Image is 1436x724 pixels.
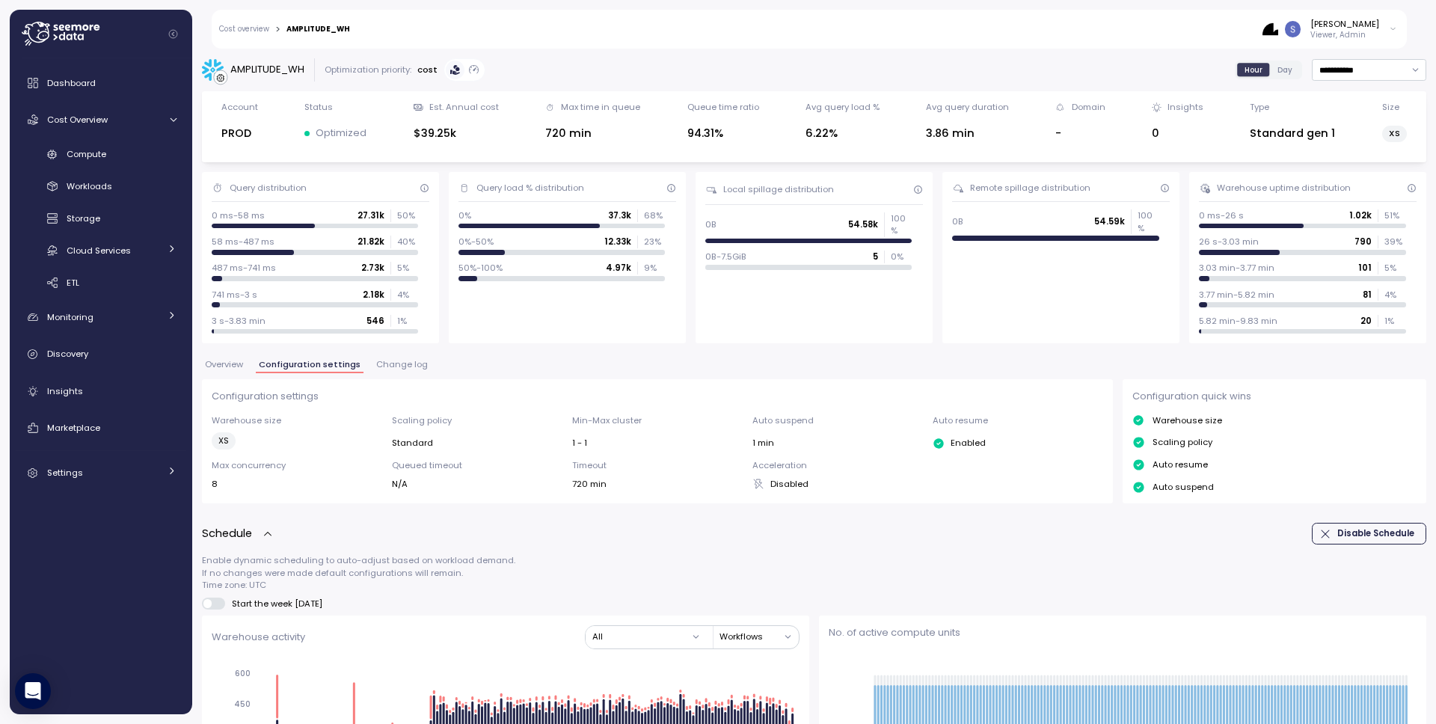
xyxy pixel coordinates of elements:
p: 23 % [644,236,665,248]
span: Dashboard [47,77,96,89]
div: 94.31% [687,125,759,142]
div: $39.25k [414,125,499,142]
p: 0% [458,209,471,221]
p: 27.31k [358,209,384,221]
p: 81 [1363,289,1372,301]
p: 101 [1358,262,1372,274]
p: 39 % [1384,236,1405,248]
p: 12.33k [604,236,631,248]
span: Overview [205,361,243,369]
span: Cost Overview [47,114,108,126]
p: 0 % [891,251,912,263]
a: Settings [16,458,186,488]
p: 5 % [397,262,418,274]
p: Min-Max cluster [572,414,743,426]
p: Queued timeout [392,459,562,471]
p: 54.59k [1094,215,1125,227]
div: Standard gen 1 [1250,125,1335,142]
p: Scaling policy [392,414,562,426]
div: Open Intercom Messenger [15,673,51,709]
p: Auto resume [933,414,1103,426]
a: Workloads [16,174,186,199]
p: 487 ms-741 ms [212,262,276,274]
p: 0 ms-58 ms [212,209,265,221]
p: Schedule [202,525,252,542]
p: 100 % [1138,209,1159,234]
p: No. of active compute units [829,625,1417,640]
p: 37.3k [608,209,631,221]
p: 9 % [644,262,665,274]
p: 40 % [397,236,418,248]
p: 3.77 min-5.82 min [1199,289,1274,301]
span: Start the week [DATE] [225,598,323,610]
span: Configuration settings [259,361,360,369]
p: Configuration settings [212,389,1103,404]
p: 0%-50% [458,236,494,248]
span: Insights [47,385,83,397]
div: Standard [392,437,562,449]
p: 51 % [1384,209,1405,221]
span: Compute [67,148,106,160]
button: Collapse navigation [164,28,182,40]
p: 790 [1354,236,1372,248]
div: Size [1382,101,1399,113]
p: 546 [366,315,384,327]
span: Change log [376,361,428,369]
p: 100 % [891,212,912,237]
div: [PERSON_NAME] [1310,18,1379,30]
div: Enabled [933,437,1103,449]
p: 3 s-3.83 min [212,315,266,327]
tspan: 600 [235,669,251,678]
p: 1 % [397,315,418,327]
div: Insights [1167,101,1203,113]
span: Day [1277,64,1292,76]
a: Dashboard [16,68,186,98]
a: Monitoring [16,302,186,332]
p: Max concurrency [212,459,382,471]
div: Optimization priority: [325,64,411,76]
p: 741 ms-3 s [212,289,257,301]
div: N/A [392,478,562,490]
div: Avg query load % [806,101,880,113]
p: Scaling policy [1153,436,1212,448]
p: Enable dynamic scheduling to auto-adjust based on workload demand. If no changes were made defaul... [202,554,1426,591]
p: 2.73k [361,262,384,274]
p: Auto suspend [752,414,923,426]
p: 1.02k [1349,209,1372,221]
button: Schedule [202,525,274,542]
p: 54.58k [848,218,878,230]
p: 5.82 min-9.83 min [1199,315,1277,327]
div: Max time in queue [561,101,640,113]
div: AMPLITUDE_WH [230,62,304,77]
div: 1 min [752,437,923,449]
div: 0 [1152,125,1203,142]
div: Account [221,101,258,113]
span: Settings [47,467,83,479]
button: Disable Schedule [1312,523,1427,544]
p: 50%-100% [458,262,503,274]
span: Marketplace [47,422,100,434]
p: 0B-7.5GiB [705,251,746,263]
img: ACg8ocLCy7HMj59gwelRyEldAl2GQfy23E10ipDNf0SDYCnD3y85RA=s96-c [1285,21,1301,37]
div: Query load % distribution [476,182,584,194]
span: Cloud Services [67,245,131,257]
span: Monitoring [47,311,93,323]
span: Workloads [67,180,112,192]
div: Disabled [752,478,923,490]
span: Hour [1245,64,1262,76]
p: Warehouse size [1153,414,1222,426]
span: ETL [67,277,79,289]
p: 4 % [1384,289,1405,301]
p: 4 % [397,289,418,301]
p: 26 s-3.03 min [1199,236,1259,248]
p: 68 % [644,209,665,221]
button: All [586,626,708,648]
tspan: 450 [234,699,251,709]
div: Est. Annual cost [429,101,499,113]
p: 0B [705,218,717,230]
div: 1 - 1 [572,437,743,449]
a: Marketplace [16,413,186,443]
p: Auto resume [1153,458,1208,470]
div: 8 [212,478,382,490]
p: 4.97k [606,262,631,274]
